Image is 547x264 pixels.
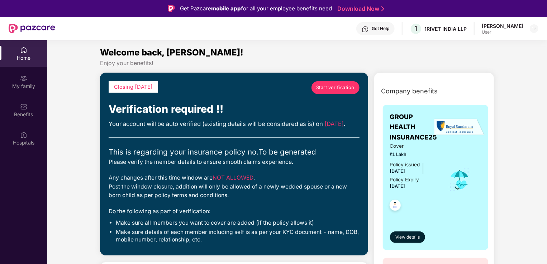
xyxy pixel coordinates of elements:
div: Get Help [372,26,389,31]
div: Please verify the member details to ensure smooth claims experience. [109,158,360,166]
img: Logo [168,5,175,12]
span: View details [395,234,420,241]
div: Do the following as part of verification: [109,207,360,216]
li: Make sure details of each member including self is as per your KYC document - name, DOB, mobile n... [116,229,360,243]
span: Cover [390,142,438,150]
img: svg+xml;base64,PHN2ZyBpZD0iSG9zcGl0YWxzIiB4bWxucz0iaHR0cDovL3d3dy53My5vcmcvMjAwMC9zdmciIHdpZHRoPS... [20,131,27,138]
div: Verification required !! [109,101,360,117]
span: Start verification [316,84,355,91]
img: insurerLogo [434,118,485,136]
div: User [482,29,523,35]
span: [DATE] [324,120,344,127]
strong: mobile app [211,5,241,12]
img: Stroke [381,5,384,13]
img: svg+xml;base64,PHN2ZyBpZD0iSGVscC0zMngzMiIgeG1sbnM9Imh0dHA6Ly93d3cudzMub3JnLzIwMDAvc3ZnIiB3aWR0aD... [362,26,369,33]
span: [DATE] [390,168,405,174]
button: View details [390,231,425,243]
img: svg+xml;base64,PHN2ZyB4bWxucz0iaHR0cDovL3d3dy53My5vcmcvMjAwMC9zdmciIHdpZHRoPSI0OC45NDMiIGhlaWdodD... [386,197,404,215]
div: [PERSON_NAME] [482,23,523,29]
span: Company benefits [381,86,438,96]
img: svg+xml;base64,PHN2ZyBpZD0iQmVuZWZpdHMiIHhtbG5zPSJodHRwOi8vd3d3LnczLm9yZy8yMDAwL3N2ZyIgd2lkdGg9Ij... [20,103,27,110]
div: Your account will be auto verified (existing details will be considered as is) on . [109,119,360,128]
span: NOT ALLOWED [213,174,253,181]
span: GROUP HEALTH INSURANCE25 [390,112,438,142]
div: Get Pazcare for all your employee benefits need [180,4,332,13]
div: Any changes after this time window are . Post the window closure, addition will only be allowed o... [109,173,360,200]
div: 1RIVET INDIA LLP [424,25,467,32]
span: 1 [415,24,418,33]
img: svg+xml;base64,PHN2ZyBpZD0iRHJvcGRvd24tMzJ4MzIiIHhtbG5zPSJodHRwOi8vd3d3LnczLm9yZy8yMDAwL3N2ZyIgd2... [531,26,537,31]
img: svg+xml;base64,PHN2ZyB3aWR0aD0iMjAiIGhlaWdodD0iMjAiIHZpZXdCb3g9IjAgMCAyMCAyMCIgZmlsbD0ibm9uZSIgeG... [20,75,27,82]
li: Make sure all members you want to cover are added (if the policy allows it) [116,219,360,227]
div: Policy issued [390,161,420,168]
span: [DATE] [390,184,405,189]
img: icon [448,168,471,191]
img: svg+xml;base64,PHN2ZyBpZD0iSG9tZSIgeG1sbnM9Imh0dHA6Ly93d3cudzMub3JnLzIwMDAvc3ZnIiB3aWR0aD0iMjAiIG... [20,47,27,54]
span: Welcome back, [PERSON_NAME]! [100,47,243,58]
div: Enjoy your benefits! [100,59,494,67]
a: Download Now [337,5,382,13]
div: Policy Expiry [390,176,419,184]
span: Closing [DATE] [114,84,153,90]
div: This is regarding your insurance policy no. To be generated [109,146,360,158]
span: ₹1 Lakh [390,151,438,158]
img: New Pazcare Logo [9,24,55,33]
a: Start verification [311,81,360,94]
